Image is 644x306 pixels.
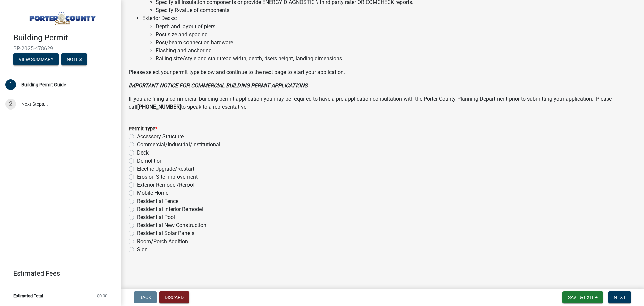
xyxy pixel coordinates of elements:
[129,127,157,131] label: Permit Type
[608,291,631,303] button: Next
[137,104,181,110] strong: [PHONE_NUMBER]
[137,213,175,221] label: Residential Pool
[156,47,636,55] li: Flashing and anchoring.
[137,246,148,254] label: Sign
[5,79,16,90] div: 1
[137,189,168,197] label: Mobile Home
[5,99,16,110] div: 2
[562,291,603,303] button: Save & Exit
[129,68,636,76] p: Please select your permit type below and continue to the next page to start your application.
[156,6,636,14] li: Specify R-value of components.
[156,23,636,31] li: Depth and layout of piers.
[137,205,203,213] label: Residential Interior Remodel
[97,294,107,298] span: $0.00
[137,133,184,141] label: Accessory Structure
[137,237,188,246] label: Room/Porch Addition
[129,95,636,111] p: If you are filing a commercial building permit application you may be required to have a pre-appl...
[137,181,195,189] label: Exterior Remodel/Reroof
[137,141,220,149] label: Commercial/Industrial/Institutional
[61,57,87,62] wm-modal-confirm: Notes
[5,267,110,280] a: Estimated Fees
[137,149,149,157] label: Deck
[13,294,43,298] span: Estimated Total
[139,295,151,300] span: Back
[568,295,594,300] span: Save & Exit
[137,229,194,237] label: Residential Solar Panels
[137,173,198,181] label: Erosion Site Improvement
[159,291,189,303] button: Discard
[21,82,66,87] div: Building Permit Guide
[156,39,636,47] li: Post/beam connection hardware.
[13,7,110,26] img: Porter County, Indiana
[137,157,163,165] label: Demolition
[13,53,59,65] button: View Summary
[137,221,206,229] label: Residential New Construction
[614,295,626,300] span: Next
[61,53,87,65] button: Notes
[156,55,636,63] li: Railing size/style and stair tread width, depth, risers height, landing dimensions
[137,197,178,205] label: Residential Fence
[134,291,157,303] button: Back
[156,31,636,39] li: Post size and spacing.
[13,57,59,62] wm-modal-confirm: Summary
[142,14,636,63] li: Exterior Decks:
[129,82,308,89] strong: IMPORTANT NOTICE FOR COMMERCIAL BUILDING PERMIT APPLICATIONS
[13,45,107,52] span: BP-2025-478629
[13,33,115,43] h4: Building Permit
[137,165,194,173] label: Electric Upgrade/Restart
